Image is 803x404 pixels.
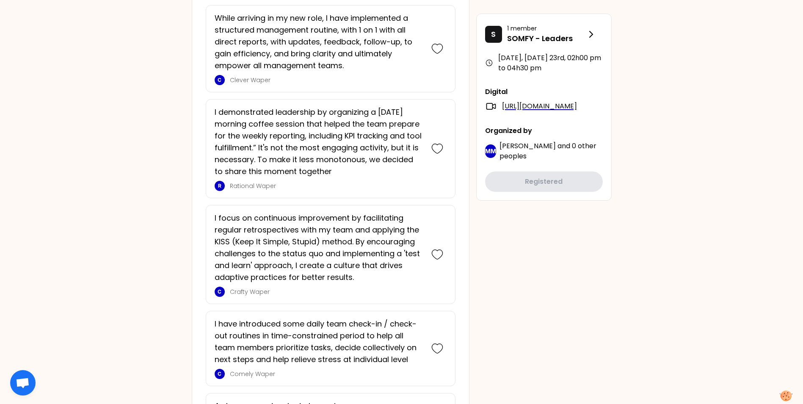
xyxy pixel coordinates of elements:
[230,370,423,378] p: Comely Waper
[230,182,423,190] p: Rational Waper
[230,76,423,84] p: Clever Waper
[215,318,423,365] p: I have introduced some daily team check-in / check-out routines in time-constrained period to hel...
[507,33,586,44] p: SOMFY - Leaders
[485,53,603,73] div: [DATE], [DATE] 23rd , 02h00 pm to 04h30 pm
[218,288,221,295] p: C
[215,106,423,177] p: I demonstrated leadership by organizing a [DATE] morning coffee session that helped the team prep...
[499,141,556,151] span: [PERSON_NAME]
[491,28,496,40] p: S
[499,141,603,161] p: and
[499,141,596,161] span: 0 other peoples
[485,172,603,192] button: Registered
[502,101,577,111] a: [URL][DOMAIN_NAME]
[218,371,221,377] p: C
[507,24,586,33] p: 1 member
[218,77,221,83] p: C
[215,212,423,283] p: I focus on continuous improvement by facilitating regular retrospectives with my team and applyin...
[10,370,36,396] div: Open chat
[215,12,423,72] p: While arriving in my new role, I have implemented a structured management routine, with 1 on 1 wi...
[485,147,496,155] p: MM
[485,87,603,97] p: Digital
[485,126,603,136] p: Organized by
[230,288,423,296] p: Crafty Waper
[218,183,221,189] p: R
